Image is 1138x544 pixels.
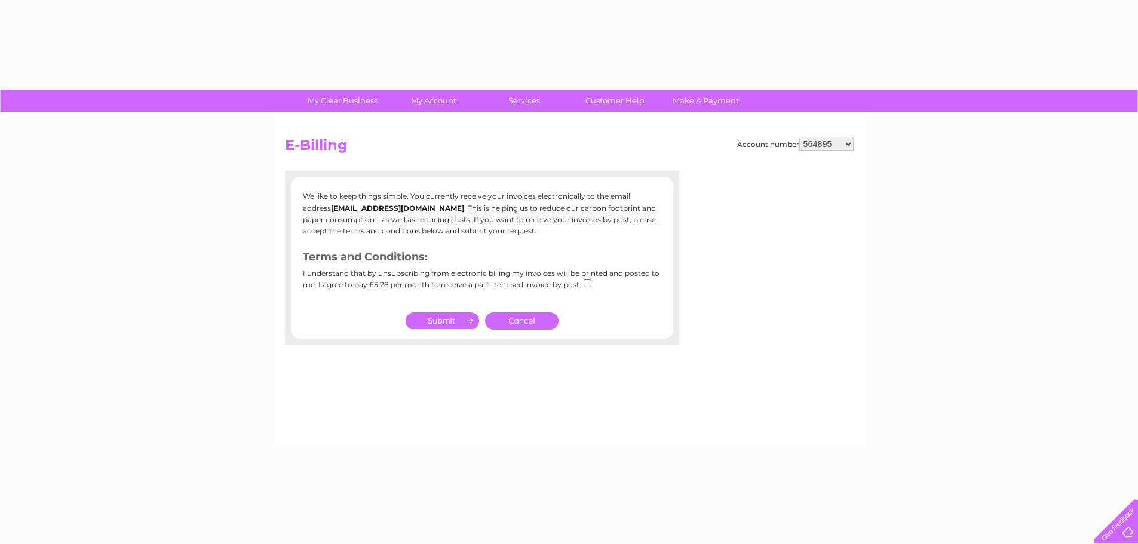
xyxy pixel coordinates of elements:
[566,90,664,112] a: Customer Help
[485,312,559,330] a: Cancel
[285,137,854,159] h2: E-Billing
[303,269,661,297] div: I understand that by unsubscribing from electronic billing my invoices will be printed and posted...
[303,248,661,269] h3: Terms and Conditions:
[331,204,464,213] b: [EMAIL_ADDRESS][DOMAIN_NAME]
[406,312,479,329] input: Submit
[293,90,392,112] a: My Clear Business
[303,190,661,236] p: We like to keep things simple. You currently receive your invoices electronically to the email ad...
[475,90,573,112] a: Services
[737,137,854,151] div: Account number
[384,90,483,112] a: My Account
[657,90,755,112] a: Make A Payment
